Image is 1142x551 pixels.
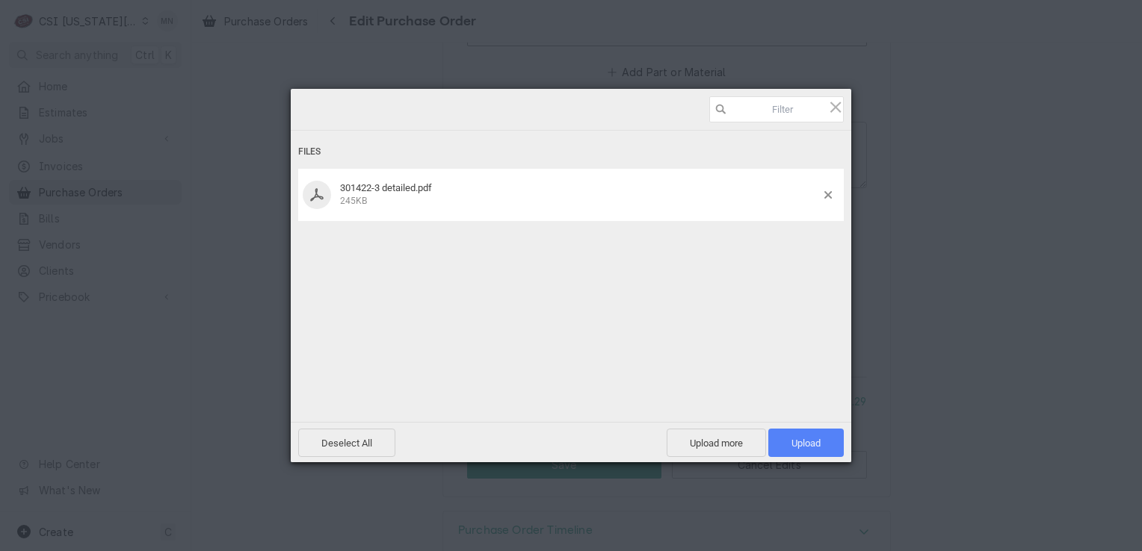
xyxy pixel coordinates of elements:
[827,99,844,115] span: Click here or hit ESC to close picker
[298,429,395,457] span: Deselect All
[298,138,844,166] div: Files
[709,96,844,122] input: Filter
[340,182,432,193] span: 301422-3 detailed.pdf
[768,429,844,457] span: Upload
[340,196,367,206] span: 245KB
[336,182,824,207] div: 301422-3 detailed.pdf
[667,429,766,457] span: Upload more
[791,438,821,449] span: Upload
